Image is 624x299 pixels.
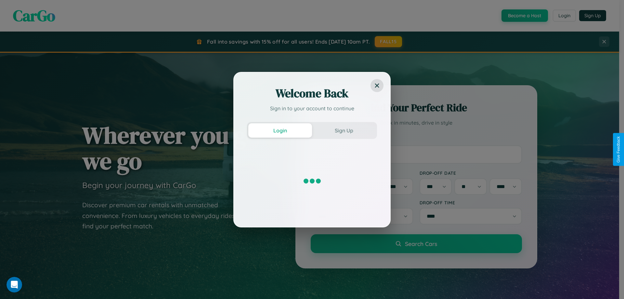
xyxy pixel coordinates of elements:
div: Give Feedback [616,136,621,163]
p: Sign in to your account to continue [247,104,377,112]
h2: Welcome Back [247,86,377,101]
button: Sign Up [312,123,376,138]
button: Login [248,123,312,138]
iframe: Intercom live chat [6,277,22,292]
